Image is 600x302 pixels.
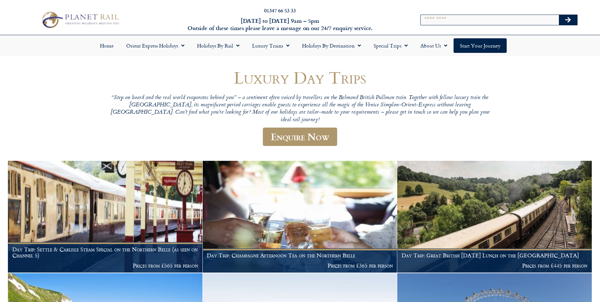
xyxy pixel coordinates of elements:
[12,262,198,269] p: Prices from £565 per person
[191,38,246,53] a: Holidays by Rail
[203,161,398,273] a: Day Trip: Champagne Afternoon Tea on the Northern Belle Prices from £365 per person
[559,15,577,25] button: Search
[296,38,367,53] a: Holidays by Destination
[8,161,203,273] a: Day Trip: Settle & Carlisle Steam Special on the Northern Belle (as seen on Channel 5) Prices fro...
[397,161,592,273] a: Day Trip: Great British [DATE] Lunch on the [GEOGRAPHIC_DATA] Prices from £445 per person
[367,38,414,53] a: Special Trips
[3,38,597,53] nav: Menu
[110,94,490,124] p: “Step on board and the real world evaporates behind you” – a sentiment often voiced by travellers...
[39,10,121,30] img: Planet Rail Train Holidays Logo
[94,38,120,53] a: Home
[402,252,588,259] h1: Day Trip: Great British [DATE] Lunch on the [GEOGRAPHIC_DATA]
[120,38,191,53] a: Orient Express Holidays
[263,128,337,146] a: Enquire Now
[454,38,507,53] a: Start your Journey
[110,68,490,87] h1: Luxury Day Trips
[414,38,454,53] a: About Us
[246,38,296,53] a: Luxury Trains
[264,7,296,14] a: 01347 66 53 33
[207,252,393,259] h1: Day Trip: Champagne Afternoon Tea on the Northern Belle
[207,262,393,269] p: Prices from £365 per person
[402,262,588,269] p: Prices from £445 per person
[12,246,198,259] h1: Day Trip: Settle & Carlisle Steam Special on the Northern Belle (as seen on Channel 5)
[162,17,399,32] h6: [DATE] to [DATE] 9am – 5pm Outside of these times please leave a message on our 24/7 enquiry serv...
